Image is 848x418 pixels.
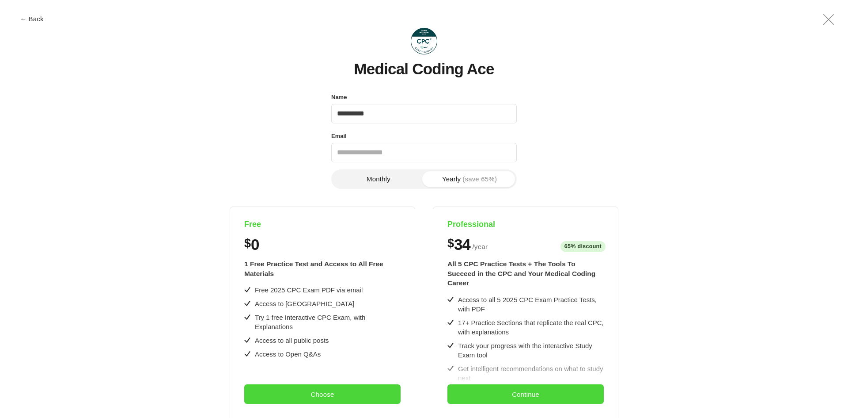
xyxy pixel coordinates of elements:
[331,92,347,103] label: Name
[333,171,424,187] button: Monthly
[560,241,606,252] span: 65% discount
[424,171,515,187] button: Yearly(save 65%)
[447,384,604,404] button: Continue
[244,259,401,278] div: 1 Free Practice Test and Access to All Free Materials
[244,219,401,230] h4: Free
[255,313,401,331] div: Try 1 free Interactive CPC Exam, with Explanations
[251,237,259,252] span: 0
[458,341,604,360] div: Track your progress with the interactive Study Exam tool
[14,15,49,22] button: ← Back
[454,237,470,252] span: 34
[458,318,604,337] div: 17+ Practice Sections that replicate the real CPC, with explanations
[411,28,437,54] img: Medical Coding Ace
[244,237,251,250] span: $
[458,295,604,314] div: Access to all 5 2025 CPC Exam Practice Tests, with PDF
[331,143,517,162] input: Email
[255,336,329,345] div: Access to all public posts
[331,104,517,123] input: Name
[462,176,497,182] span: (save 65%)
[255,285,363,295] div: Free 2025 CPC Exam PDF via email
[331,130,347,142] label: Email
[20,15,26,22] span: ←
[354,61,494,78] h1: Medical Coding Ace
[255,299,354,308] div: Access to [GEOGRAPHIC_DATA]
[447,259,604,288] div: All 5 CPC Practice Tests + The Tools To Succeed in the CPC and Your Medical Coding Career
[447,219,604,230] h4: Professional
[255,349,321,359] div: Access to Open Q&As
[472,242,488,252] span: / year
[447,237,454,250] span: $
[244,384,401,404] button: Choose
